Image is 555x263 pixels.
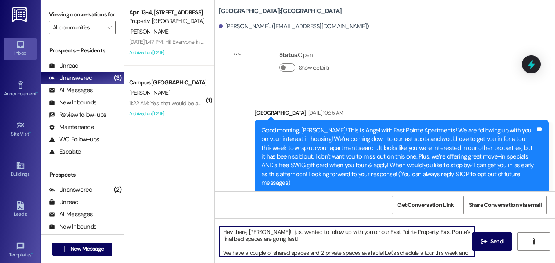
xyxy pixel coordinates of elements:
[219,22,369,31] div: [PERSON_NAME]. ([EMAIL_ADDRESS][DOMAIN_NAME])
[472,232,512,251] button: Send
[129,38,515,45] div: [DATE] 1:47 PM: Hi! Everyone in my apartment is currently gone on a trip. We were wondering if yo...
[129,78,205,87] div: Campus [GEOGRAPHIC_DATA]
[107,24,111,31] i: 
[49,186,92,194] div: Unanswered
[262,126,536,188] div: Good morning, [PERSON_NAME]! This is Angel with East Pointe Apartments! We are following up with ...
[49,98,96,107] div: New Inbounds
[129,100,318,107] div: 11:22 AM: Yes, that would be amazing. Could I move in the afternoon on the 27th?
[61,246,67,252] i: 
[49,135,99,144] div: WO Follow-ups
[49,111,106,119] div: Review follow-ups
[129,28,170,35] span: [PERSON_NAME]
[4,239,37,261] a: Templates •
[49,147,81,156] div: Escalate
[70,245,104,253] span: New Message
[49,61,78,70] div: Unread
[481,238,487,245] i: 
[31,251,33,256] span: •
[4,38,37,60] a: Inbox
[49,198,78,206] div: Unread
[530,238,537,245] i: 
[279,51,298,59] b: Status
[29,130,31,136] span: •
[112,72,124,84] div: (3)
[129,89,170,96] span: [PERSON_NAME]
[49,74,92,82] div: Unanswered
[49,222,96,231] div: New Inbounds
[128,48,206,58] div: Archived on [DATE]
[129,8,205,17] div: Apt. 13~4, [STREET_ADDRESS]
[463,196,547,214] button: Share Conversation via email
[41,170,124,179] div: Prospects
[41,46,124,55] div: Prospects + Residents
[255,109,549,120] div: [GEOGRAPHIC_DATA]
[469,201,542,209] span: Share Conversation via email
[112,184,124,196] div: (2)
[233,49,241,58] div: WO
[4,159,37,181] a: Buildings
[49,123,94,131] div: Maintenance
[299,63,329,72] label: Show details
[4,199,37,221] a: Leads
[12,7,29,22] img: ResiDesk Logo
[49,86,93,95] div: All Messages
[220,226,474,257] textarea: Hey there, [PERSON_NAME]! I just wanted to follow up with you on our East Pointe Property. East P...
[49,210,93,219] div: All Messages
[306,109,343,117] div: [DATE] 10:35 AM
[392,196,459,214] button: Get Conversation Link
[279,49,332,61] div: : Open
[128,109,206,119] div: Archived on [DATE]
[49,8,116,21] label: Viewing conversations for
[219,7,342,16] b: [GEOGRAPHIC_DATA]: [GEOGRAPHIC_DATA]
[36,90,38,95] span: •
[53,21,103,34] input: All communities
[4,118,37,141] a: Site Visit •
[129,17,205,25] div: Property: [GEOGRAPHIC_DATA]
[490,237,503,246] span: Send
[52,243,113,256] button: New Message
[397,201,454,209] span: Get Conversation Link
